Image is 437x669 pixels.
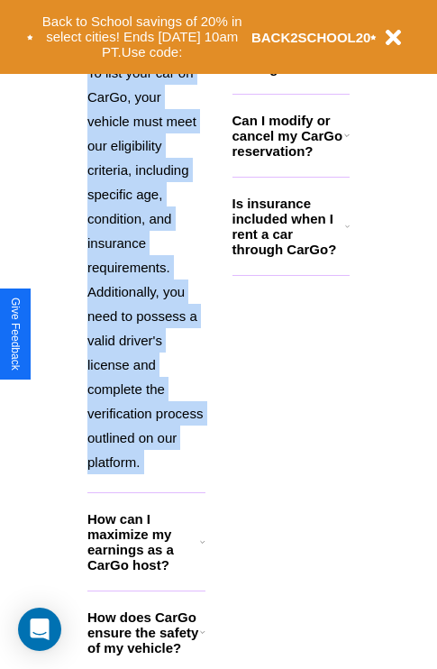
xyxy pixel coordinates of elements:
[251,30,371,45] b: BACK2SCHOOL20
[18,608,61,651] div: Open Intercom Messenger
[87,609,200,655] h3: How does CarGo ensure the safety of my vehicle?
[9,298,22,371] div: Give Feedback
[33,9,251,65] button: Back to School savings of 20% in select cities! Ends [DATE] 10am PT.Use code:
[232,196,345,257] h3: Is insurance included when I rent a car through CarGo?
[87,511,200,573] h3: How can I maximize my earnings as a CarGo host?
[232,113,344,159] h3: Can I modify or cancel my CarGo reservation?
[87,60,205,474] p: To list your car on CarGo, your vehicle must meet our eligibility criteria, including specific ag...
